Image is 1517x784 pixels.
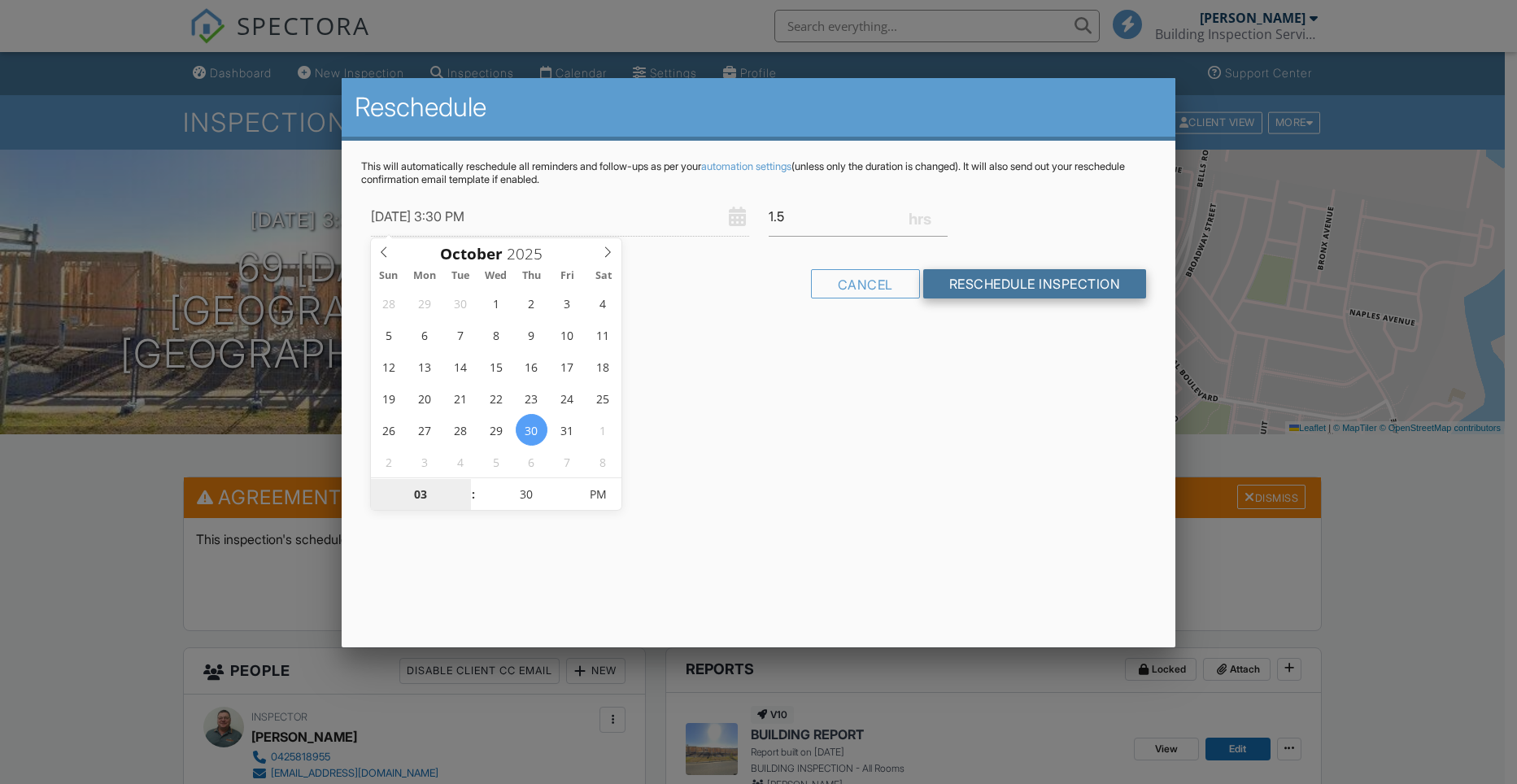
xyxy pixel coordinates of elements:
[587,287,619,319] span: October 4, 2025
[551,414,583,446] span: October 31, 2025
[408,351,440,382] span: October 13, 2025
[361,160,1157,186] p: This will automatically reschedule all reminders and follow-ups as per your (unless only the dura...
[551,319,583,351] span: October 10, 2025
[444,319,476,351] span: October 7, 2025
[576,478,621,511] span: Click to toggle
[811,269,920,298] div: Cancel
[516,414,547,446] span: October 30, 2025
[442,271,478,281] span: Tue
[408,446,440,477] span: November 3, 2025
[550,271,586,281] span: Fri
[480,382,512,414] span: October 22, 2025
[444,382,476,414] span: October 21, 2025
[516,319,547,351] span: October 9, 2025
[480,319,512,351] span: October 8, 2025
[373,287,404,319] span: September 28, 2025
[440,246,503,262] span: Scroll to increment
[551,287,583,319] span: October 3, 2025
[373,319,404,351] span: October 5, 2025
[480,351,512,382] span: October 15, 2025
[408,287,440,319] span: September 29, 2025
[444,351,476,382] span: October 14, 2025
[373,446,404,477] span: November 2, 2025
[373,414,404,446] span: October 26, 2025
[373,351,404,382] span: October 12, 2025
[516,351,547,382] span: October 16, 2025
[516,382,547,414] span: October 23, 2025
[371,479,471,512] input: Scroll to increment
[444,446,476,477] span: November 4, 2025
[478,271,514,281] span: Wed
[551,446,583,477] span: November 7, 2025
[355,91,1163,124] h2: Reschedule
[444,287,476,319] span: September 30, 2025
[408,382,440,414] span: October 20, 2025
[444,414,476,446] span: October 28, 2025
[586,271,621,281] span: Sat
[503,243,556,264] input: Scroll to increment
[480,287,512,319] span: October 1, 2025
[514,271,550,281] span: Thu
[476,478,576,511] input: Scroll to increment
[408,319,440,351] span: October 6, 2025
[371,271,407,281] span: Sun
[701,160,791,172] a: automation settings
[587,414,619,446] span: November 1, 2025
[587,446,619,477] span: November 8, 2025
[480,414,512,446] span: October 29, 2025
[551,382,583,414] span: October 24, 2025
[480,446,512,477] span: November 5, 2025
[587,319,619,351] span: October 11, 2025
[373,382,404,414] span: October 19, 2025
[551,351,583,382] span: October 17, 2025
[408,414,440,446] span: October 27, 2025
[587,382,619,414] span: October 25, 2025
[471,478,476,511] span: :
[407,271,442,281] span: Mon
[587,351,619,382] span: October 18, 2025
[923,269,1147,298] input: Reschedule Inspection
[516,446,547,477] span: November 6, 2025
[516,287,547,319] span: October 2, 2025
